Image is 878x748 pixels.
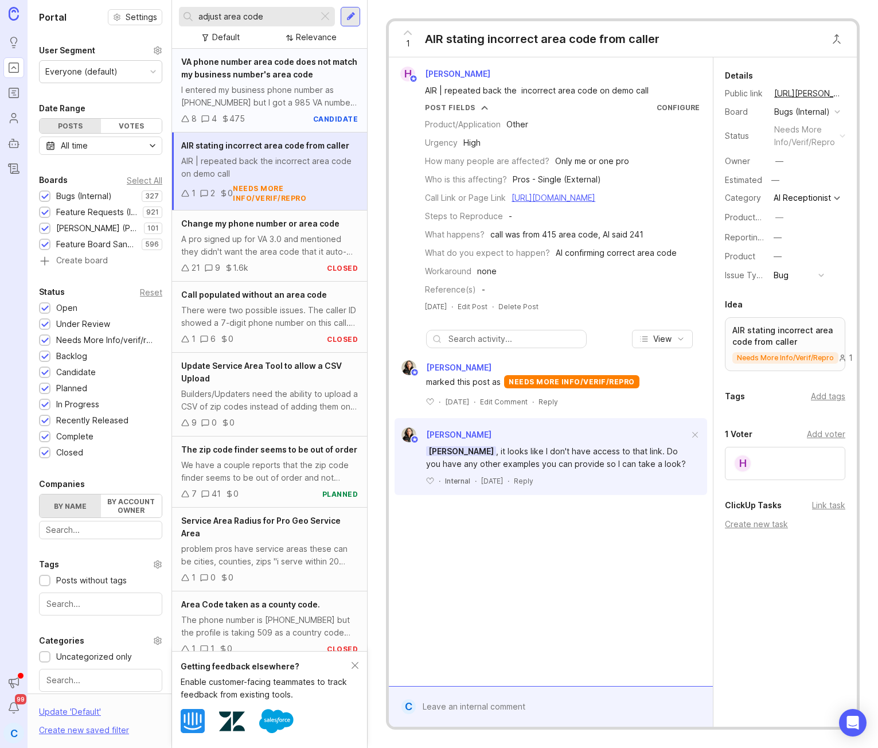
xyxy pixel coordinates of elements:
div: Under Review [56,318,110,330]
div: · [439,397,440,407]
div: planned [322,489,358,499]
button: Notifications [3,698,24,718]
div: Relevance [296,31,337,44]
div: Details [725,69,753,83]
div: Enable customer-facing teammates to track feedback from existing tools. [181,676,352,701]
div: — [774,231,782,244]
span: The zip code finder seems to be out of order [181,445,357,454]
a: H[PERSON_NAME] [393,67,500,81]
a: Service Area Radius for Pro Geo Service Areaproblem pros have service areas these can be cities, ... [172,508,367,591]
div: Bug [774,269,789,282]
div: closed [327,263,358,273]
div: Workaround [425,265,471,278]
div: Recently Released [56,414,128,427]
button: ProductboardID [772,210,787,225]
button: View [632,330,693,348]
div: Select All [127,177,162,184]
a: Roadmaps [3,83,24,103]
div: — [775,211,783,224]
div: needs more info/verif/repro [504,375,639,388]
div: Owner [725,155,765,167]
div: Categories [39,634,84,648]
span: marked this post as [426,376,501,388]
div: Feature Requests (Internal) [56,206,137,219]
label: Reporting Team [725,232,786,242]
a: Create board [39,256,162,267]
div: Bugs (Internal) [56,190,112,202]
div: Pros - Single (External) [513,173,601,186]
div: 6 [210,333,216,345]
div: 1 Voter [725,427,752,441]
div: 9 [215,262,220,274]
div: Boards [39,173,68,187]
a: AIR stating incorrect area code from callerAIR | repeated back the incorrect area code on demo ca... [172,133,367,211]
div: Steps to Reproduce [425,210,503,223]
div: Add tags [811,390,845,403]
div: Status [725,130,765,142]
a: Autopilot [3,133,24,154]
div: · [532,397,534,407]
div: Backlog [56,350,87,363]
div: candidate [313,114,358,124]
button: Announcements [3,672,24,693]
button: C [3,723,24,743]
div: 0 [212,416,217,429]
input: Search... [46,524,155,536]
div: Call Link or Page Link [425,192,506,204]
div: , it looks like I don't have access to that link. Do you have any other examples you can provide ... [426,445,689,470]
div: Urgency [425,137,458,149]
div: call was from 415 area code, AI said 241 [490,228,643,241]
div: Post Fields [425,103,475,112]
div: Needs More Info/verif/repro [56,334,157,346]
img: Ysabelle Eugenio [401,427,416,442]
a: Changelog [3,158,24,179]
div: H [400,67,415,81]
div: · [475,476,477,486]
span: Update Service Area Tool to allow a CSV Upload [181,361,342,383]
div: Reference(s) [425,283,476,296]
div: 1 [192,187,196,200]
div: Closed [56,446,83,459]
div: 41 [212,488,221,500]
div: All time [61,139,88,152]
div: Estimated [725,176,762,184]
div: AI Receptionist [774,194,831,202]
div: Planned [56,382,87,395]
time: [DATE] [481,477,503,485]
span: Settings [126,11,157,23]
div: — [774,250,782,263]
div: Open [56,302,77,314]
button: Settings [108,9,162,25]
div: Everyone (default) [45,65,118,78]
div: none [477,265,497,278]
img: Intercom logo [181,709,205,733]
div: High [463,137,481,149]
div: Companies [39,477,85,491]
a: Area Code taken as a county code.The phone number is [PHONE_NUMBER] but the profile is taking 509... [172,591,367,663]
div: Posts without tags [56,574,127,587]
div: Date Range [39,102,85,115]
div: We have a couple reports that the zip code finder seems to be out of order and not displaying zip... [181,459,358,484]
div: · [451,302,453,311]
a: AIR stating incorrect area code from callerneeds more info/verif/repro1 [725,317,845,371]
a: Ideas [3,32,24,53]
div: Open Intercom Messenger [839,709,867,737]
div: Builders/Updaters need the ability to upload a CSV of zip codes instead of adding them one by one... [181,388,358,413]
span: 99 [15,694,26,704]
div: In Progress [56,398,99,411]
div: — [768,173,783,188]
div: Product/Application [425,118,501,131]
a: Configure [657,103,700,112]
div: Edit Post [458,302,487,311]
div: Public link [725,87,765,100]
img: Zendesk logo [219,708,245,734]
div: Tags [725,389,745,403]
span: Call populated without an area code [181,290,327,299]
div: closed [327,644,358,654]
button: Close button [825,28,848,50]
p: AIR stating incorrect area code from caller [732,325,838,348]
img: member badge [411,435,419,444]
div: Edit Comment [480,397,528,407]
